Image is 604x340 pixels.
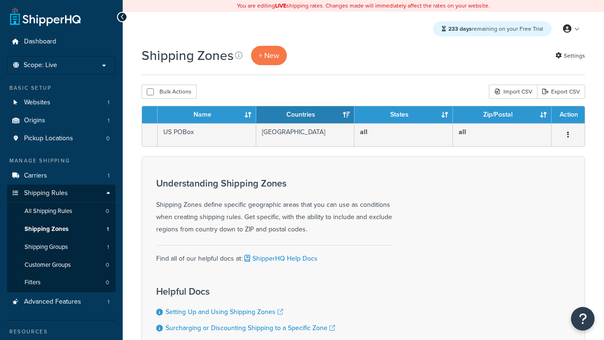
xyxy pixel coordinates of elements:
[24,189,68,197] span: Shipping Rules
[555,49,585,62] a: Settings
[142,46,234,65] h1: Shipping Zones
[7,130,116,147] li: Pickup Locations
[7,203,116,220] a: All Shipping Rules 0
[24,61,57,69] span: Scope: Live
[7,167,116,185] li: Carriers
[24,172,47,180] span: Carriers
[166,323,335,333] a: Surcharging or Discounting Shipping to a Specific Zone
[256,106,355,123] th: Countries: activate to sort column ascending
[107,243,109,251] span: 1
[354,106,453,123] th: States: activate to sort column ascending
[24,38,56,46] span: Dashboard
[24,99,50,107] span: Websites
[7,221,116,238] a: Shipping Zones 1
[459,127,466,137] b: all
[7,185,116,202] a: Shipping Rules
[7,203,116,220] li: All Shipping Rules
[448,25,472,33] strong: 233 days
[107,225,109,233] span: 1
[24,117,45,125] span: Origins
[142,85,197,99] button: Bulk Actions
[156,286,335,297] h3: Helpful Docs
[24,298,81,306] span: Advanced Features
[156,245,392,265] div: Find all of our helpful docs at:
[7,185,116,292] li: Shipping Rules
[243,254,318,263] a: ShipperHQ Help Docs
[108,117,109,125] span: 1
[158,123,256,146] td: US POBox
[108,172,109,180] span: 1
[7,112,116,129] li: Origins
[25,243,68,251] span: Shipping Groups
[25,225,68,233] span: Shipping Zones
[25,207,72,215] span: All Shipping Rules
[7,112,116,129] a: Origins 1
[259,50,279,61] span: + New
[552,106,585,123] th: Action
[108,99,109,107] span: 1
[7,238,116,256] a: Shipping Groups 1
[25,261,71,269] span: Customer Groups
[25,279,41,287] span: Filters
[7,328,116,336] div: Resources
[7,256,116,274] li: Customer Groups
[106,279,109,287] span: 0
[7,293,116,311] a: Advanced Features 1
[156,178,392,236] div: Shipping Zones define specific geographic areas that you can use as conditions when creating ship...
[7,221,116,238] li: Shipping Zones
[106,207,109,215] span: 0
[537,85,585,99] a: Export CSV
[489,85,537,99] div: Import CSV
[106,135,109,143] span: 0
[275,1,286,10] b: LIVE
[7,157,116,165] div: Manage Shipping
[453,106,552,123] th: Zip/Postal: activate to sort column ascending
[7,130,116,147] a: Pickup Locations 0
[106,261,109,269] span: 0
[7,94,116,111] a: Websites 1
[10,7,81,26] a: ShipperHQ Home
[166,307,283,317] a: Setting Up and Using Shipping Zones
[24,135,73,143] span: Pickup Locations
[360,127,368,137] b: all
[571,307,595,331] button: Open Resource Center
[158,106,256,123] th: Name: activate to sort column ascending
[156,178,392,188] h3: Understanding Shipping Zones
[7,256,116,274] a: Customer Groups 0
[7,94,116,111] li: Websites
[7,238,116,256] li: Shipping Groups
[108,298,109,306] span: 1
[433,21,552,36] div: remaining on your Free Trial
[7,84,116,92] div: Basic Setup
[7,167,116,185] a: Carriers 1
[7,33,116,51] a: Dashboard
[256,123,355,146] td: [GEOGRAPHIC_DATA]
[7,274,116,291] li: Filters
[7,274,116,291] a: Filters 0
[251,46,287,65] a: + New
[7,293,116,311] li: Advanced Features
